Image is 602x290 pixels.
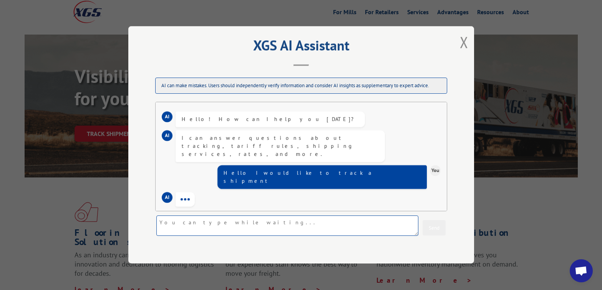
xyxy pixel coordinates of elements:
div: You [430,165,441,176]
div: AI [162,130,172,141]
div: Hello! How can I help you [DATE]? [182,115,359,123]
div: I can answer questions about tracking, tariff rules, shipping services, rates, and more. [182,134,379,158]
div: Hello I would like to track a shipment [224,169,421,185]
button: Send [423,220,446,236]
div: AI [162,192,172,203]
div: Open chat [570,259,593,282]
h2: XGS AI Assistant [148,40,455,55]
div: AI can make mistakes. Users should independently verify information and consider AI insights as s... [155,78,447,94]
div: AI [162,111,172,122]
button: Close modal [460,32,468,52]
